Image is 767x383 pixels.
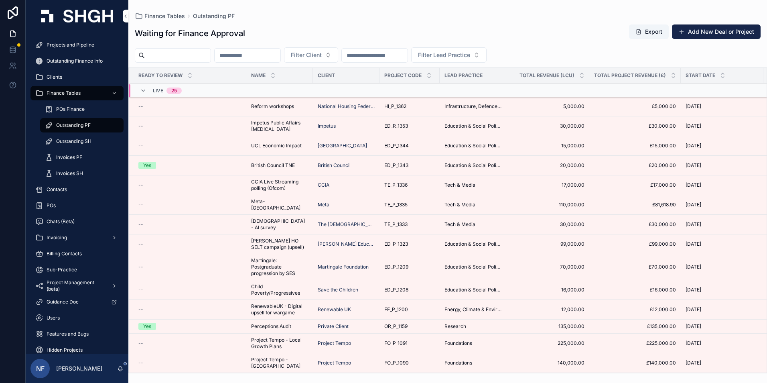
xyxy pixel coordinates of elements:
[251,303,308,316] a: RenewableUK - Digital upsell for wargame
[511,162,584,169] span: 20,000.00
[138,182,143,188] span: --
[318,264,369,270] a: Martingale Foundation
[511,103,584,110] span: 5,000.00
[594,323,676,330] span: £135,000.00
[384,241,408,247] span: ED_P_1323
[40,134,124,149] a: Outstanding SH
[594,360,676,366] span: £140,000.00
[138,360,241,366] a: --
[686,123,701,129] span: [DATE]
[511,123,584,129] a: 30,000.00
[138,241,143,247] span: --
[318,264,375,270] a: Martingale Foundation
[138,202,143,208] span: --
[47,267,77,273] span: Sub-Practice
[686,360,701,366] span: [DATE]
[47,42,94,48] span: Projects and Pipeline
[291,51,322,59] span: Filter Client
[384,323,408,330] span: OR_P_1159
[47,218,75,225] span: Chats (Beta)
[40,150,124,165] a: Invoices PF
[672,24,761,39] button: Add New Deal or Project
[30,247,124,261] a: Billing Contacts
[318,306,351,313] span: Renewable UK
[251,103,294,110] span: Reform workshops
[251,179,308,191] span: CCIA Live Streaming polling (Ofcom)
[318,162,351,169] span: British Council
[686,340,759,346] a: [DATE]
[318,241,375,247] a: [PERSON_NAME] Education Limited
[444,340,472,346] span: Foundations
[686,202,759,208] a: [DATE]
[30,70,124,84] a: Clients
[318,143,367,149] a: [GEOGRAPHIC_DATA]
[318,162,375,169] a: British Council
[686,306,759,313] a: [DATE]
[318,103,375,110] a: National Housing Federation
[384,202,435,208] a: TE_P_1335
[511,182,584,188] span: 17,000.00
[686,221,759,228] a: [DATE]
[47,58,103,64] span: Outstanding Finance Info
[384,103,406,110] span: HI_P_1362
[444,241,501,247] span: Education & Social Policy
[384,182,435,188] a: TE_P_1336
[251,283,308,296] a: Child Poverty/Progressives
[444,340,501,346] a: Foundations
[444,323,466,330] span: Research
[251,143,308,149] a: UCL Economic Impact
[444,182,475,188] span: Tech & Media
[26,32,128,354] div: scrollable content
[138,103,143,110] span: --
[251,337,308,350] a: Project Tempo - Local Growth Plans
[686,287,759,293] a: [DATE]
[594,103,676,110] span: £5,000.00
[594,241,676,247] span: £99,000.00
[318,340,351,346] span: Project Tempo
[135,28,245,39] h1: Waiting for Finance Approval
[251,72,266,79] span: Name
[138,123,143,129] span: --
[686,162,701,169] span: [DATE]
[686,202,701,208] span: [DATE]
[30,343,124,357] a: Hidden Projects
[138,202,241,208] a: --
[318,221,375,228] span: The [DEMOGRAPHIC_DATA]
[30,230,124,245] a: Invoicing
[686,306,701,313] span: [DATE]
[384,360,435,366] a: FO_P_1090
[318,143,375,149] a: [GEOGRAPHIC_DATA]
[384,323,435,330] a: OR_P_1159
[30,214,124,229] a: Chats (Beta)
[47,202,56,209] span: POs
[444,306,501,313] a: Energy, Climate & Environment
[511,241,584,247] span: 99,000.00
[30,38,124,52] a: Projects and Pipeline
[384,72,422,79] span: Project Code
[251,357,308,369] a: Project Tempo - [GEOGRAPHIC_DATA]
[594,306,676,313] a: £12,000.00
[594,264,676,270] a: £70,000.00
[318,323,375,330] a: Private Client
[318,360,375,366] a: Project Tempo
[594,182,676,188] a: £17,000.00
[153,88,163,94] span: Live
[193,12,235,20] a: Outstanding PF
[251,323,291,330] span: Perceptions Audit
[138,340,241,346] a: --
[384,306,435,313] a: EE_P_1200
[594,72,666,79] span: Total Project Revenue (£)
[138,360,143,366] span: --
[384,182,408,188] span: TE_P_1336
[444,103,501,110] span: Infrastructure, Defence, Industrial, Transport
[444,182,501,188] a: Tech & Media
[511,360,584,366] span: 140,000.00
[251,198,308,211] span: Meta- [GEOGRAPHIC_DATA]
[384,306,408,313] span: EE_P_1200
